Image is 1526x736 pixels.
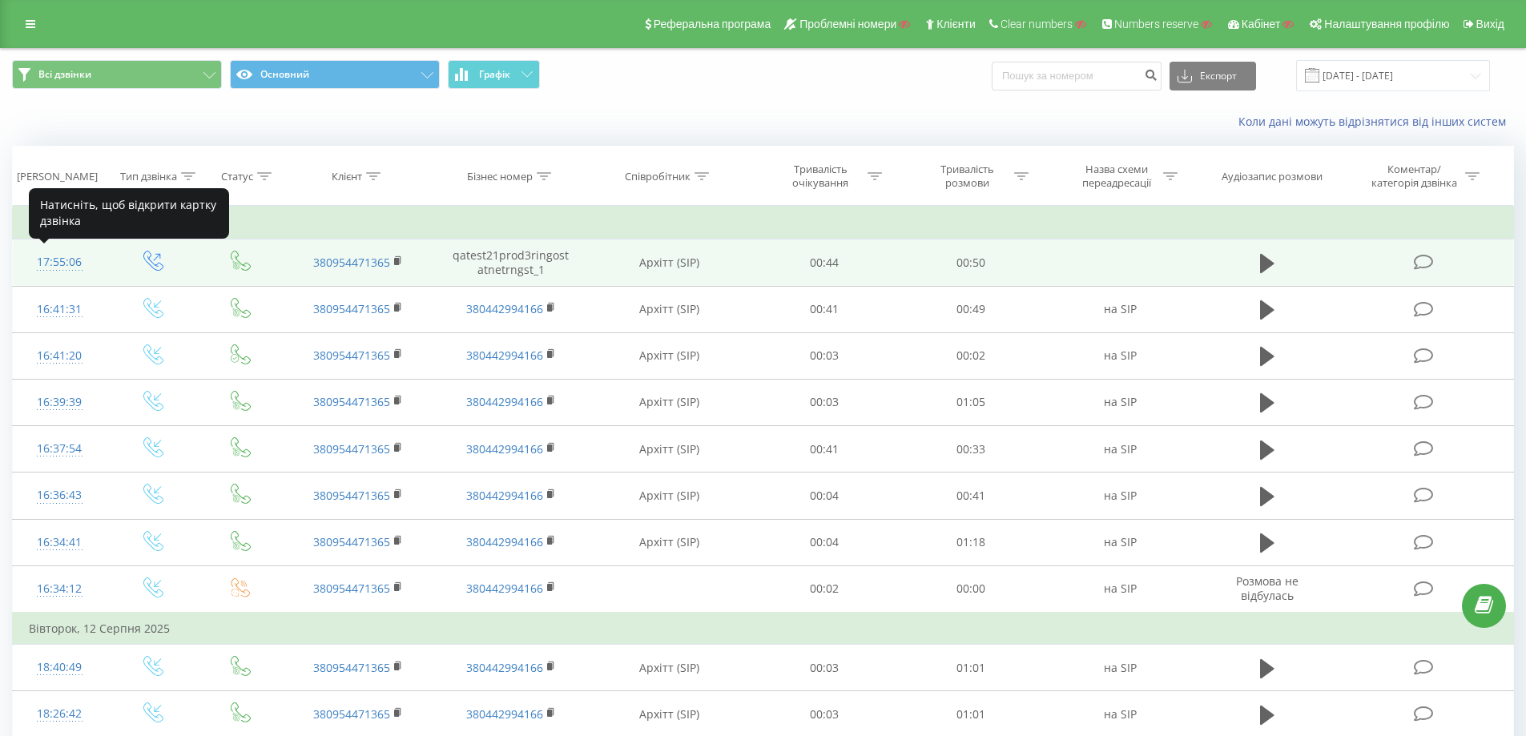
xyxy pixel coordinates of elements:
span: Розмова не відбулась [1236,573,1299,603]
a: 380954471365 [313,301,390,316]
a: 380442994166 [466,706,543,722]
div: Клієнт [332,170,362,183]
td: Вівторок, 12 Серпня 2025 [13,613,1514,645]
td: 01:05 [898,379,1045,425]
td: Сьогодні [13,207,1514,239]
span: Вихід [1476,18,1504,30]
span: Реферальна програма [654,18,771,30]
span: Clear numbers [1001,18,1073,30]
td: Архітт (SIP) [587,239,751,286]
a: 380954471365 [313,348,390,363]
div: Коментар/категорія дзвінка [1367,163,1461,190]
td: 00:03 [751,332,898,379]
td: на SIP [1044,379,1196,425]
a: 380442994166 [466,301,543,316]
a: 380442994166 [466,394,543,409]
td: на SIP [1044,519,1196,565]
td: 00:04 [751,519,898,565]
input: Пошук за номером [992,62,1162,90]
a: 380442994166 [466,581,543,596]
button: Експорт [1170,62,1256,90]
div: Тривалість розмови [924,163,1010,190]
td: 00:41 [751,426,898,473]
span: Налаштування профілю [1324,18,1449,30]
div: 16:41:20 [29,340,91,372]
div: Статус [221,170,253,183]
td: 00:02 [751,565,898,613]
td: на SIP [1044,286,1196,332]
td: Архітт (SIP) [587,379,751,425]
td: на SIP [1044,332,1196,379]
div: 16:36:43 [29,480,91,511]
button: Всі дзвінки [12,60,222,89]
div: 16:37:54 [29,433,91,465]
div: 17:55:06 [29,247,91,278]
a: 380442994166 [466,488,543,503]
td: Архітт (SIP) [587,645,751,691]
div: 16:41:31 [29,294,91,325]
td: на SIP [1044,473,1196,519]
div: Тривалість очікування [778,163,864,190]
a: 380954471365 [313,488,390,503]
div: Тип дзвінка [120,170,177,183]
div: 16:34:41 [29,527,91,558]
a: 380442994166 [466,441,543,456]
td: 00:02 [898,332,1045,379]
a: 380954471365 [313,660,390,675]
td: на SIP [1044,565,1196,613]
div: Натисніть, щоб відкрити картку дзвінка [29,188,229,239]
a: 380954471365 [313,581,390,596]
a: 380954471365 [313,441,390,456]
td: qatest21prod3ringostatnetrngst_1 [434,239,586,286]
a: 380442994166 [466,348,543,363]
div: Аудіозапис розмови [1222,170,1323,183]
a: 380954471365 [313,255,390,270]
div: 16:39:39 [29,387,91,418]
td: на SIP [1044,426,1196,473]
div: 18:40:49 [29,652,91,683]
div: 18:26:42 [29,698,91,730]
td: 01:18 [898,519,1045,565]
td: 00:41 [898,473,1045,519]
a: 380954471365 [313,394,390,409]
span: Графік [479,69,510,80]
span: Клієнти [936,18,976,30]
td: 00:41 [751,286,898,332]
div: Бізнес номер [467,170,533,183]
span: Проблемні номери [799,18,896,30]
td: на SIP [1044,645,1196,691]
td: Архітт (SIP) [587,286,751,332]
span: Numbers reserve [1114,18,1198,30]
td: Архітт (SIP) [587,473,751,519]
td: 00:03 [751,645,898,691]
td: 01:01 [898,645,1045,691]
td: 00:04 [751,473,898,519]
td: Архітт (SIP) [587,519,751,565]
span: Всі дзвінки [38,68,91,81]
a: 380954471365 [313,706,390,722]
td: 00:03 [751,379,898,425]
div: Назва схеми переадресації [1073,163,1159,190]
td: 00:49 [898,286,1045,332]
a: 380954471365 [313,534,390,549]
div: Співробітник [625,170,691,183]
td: 00:33 [898,426,1045,473]
a: 380442994166 [466,660,543,675]
span: Кабінет [1242,18,1281,30]
div: 16:34:12 [29,573,91,605]
td: Архітт (SIP) [587,426,751,473]
div: [PERSON_NAME] [17,170,98,183]
td: Архітт (SIP) [587,332,751,379]
td: 00:00 [898,565,1045,613]
td: 00:44 [751,239,898,286]
a: Коли дані можуть відрізнятися вiд інших систем [1238,114,1514,129]
a: 380442994166 [466,534,543,549]
td: 00:50 [898,239,1045,286]
button: Основний [230,60,440,89]
button: Графік [448,60,540,89]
